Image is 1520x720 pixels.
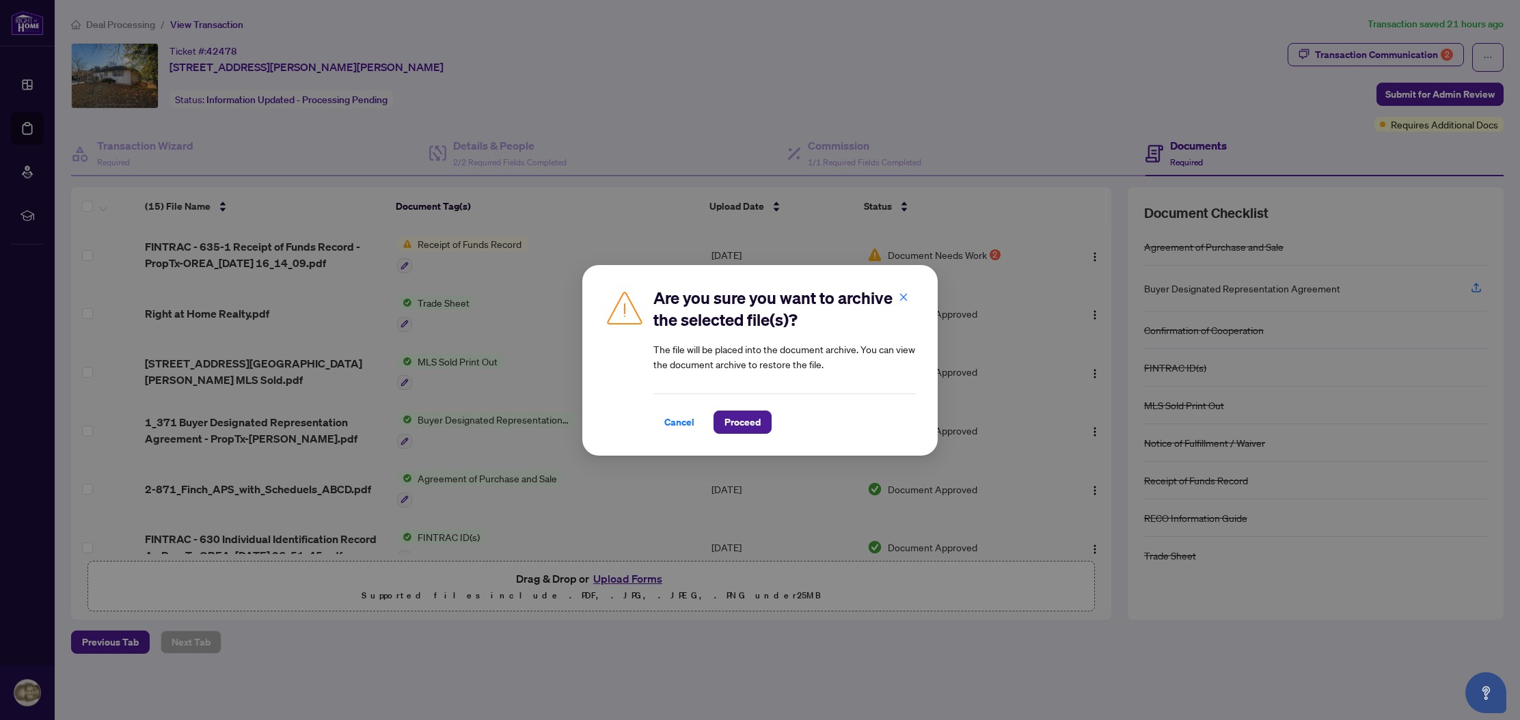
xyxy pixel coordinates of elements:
button: Open asap [1465,672,1506,713]
img: Caution Icon [604,287,645,328]
span: Proceed [724,411,761,433]
button: Proceed [714,411,772,434]
span: Cancel [664,411,694,433]
h2: Are you sure you want to archive the selected file(s)? [653,287,916,331]
span: close [899,292,908,301]
button: Cancel [653,411,705,434]
article: The file will be placed into the document archive. You can view the document archive to restore t... [653,342,916,372]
